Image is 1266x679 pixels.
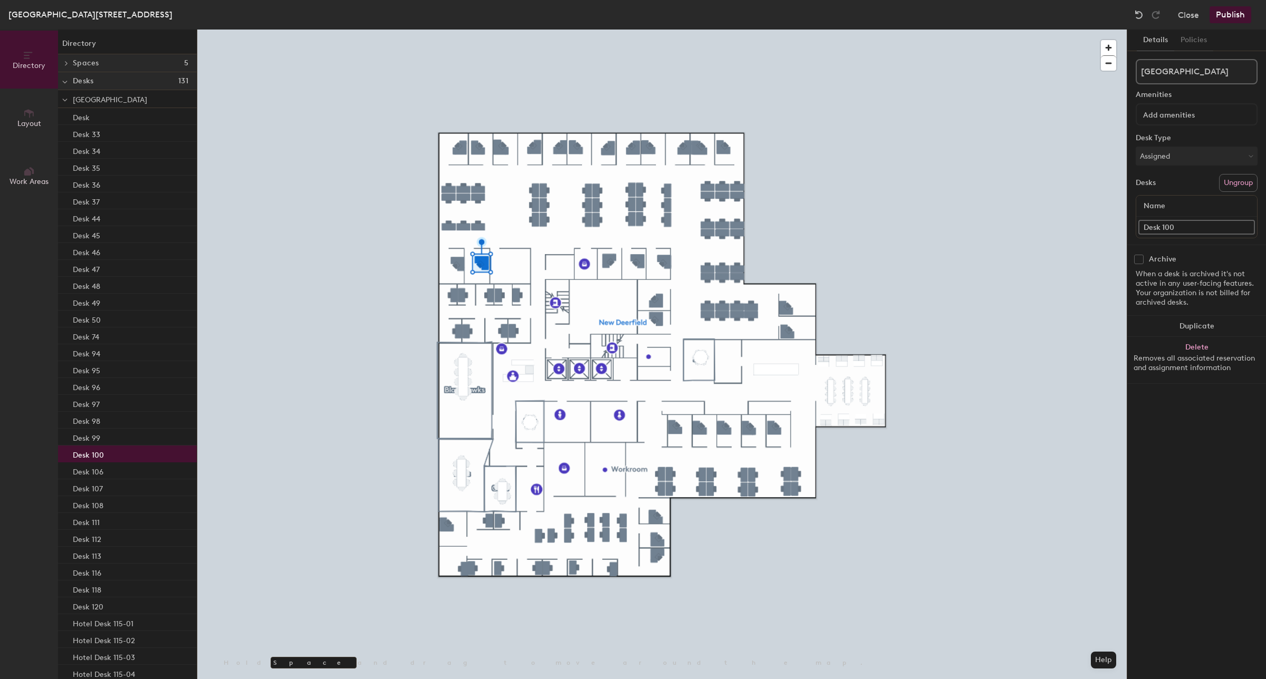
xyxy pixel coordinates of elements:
span: Desks [73,77,93,85]
button: Duplicate [1127,316,1266,337]
p: Desk 112 [73,532,101,544]
p: Desk 113 [73,549,101,561]
button: Assigned [1136,147,1258,166]
span: Layout [17,119,41,128]
div: [GEOGRAPHIC_DATA][STREET_ADDRESS] [8,8,172,21]
p: Hotel Desk 115-01 [73,616,133,628]
span: Spaces [73,59,99,67]
div: Removes all associated reservation and assignment information [1134,354,1260,373]
p: Desk 34 [73,144,100,156]
p: Desk 116 [73,566,101,578]
p: Hotel Desk 115-03 [73,650,135,662]
p: Desk 49 [73,296,100,308]
p: Desk 120 [73,599,103,612]
p: Desk 99 [73,431,100,443]
p: Desk 45 [73,228,100,240]
p: Desk 46 [73,245,100,257]
img: Undo [1134,9,1144,20]
p: Desk 74 [73,329,99,342]
span: Work Areas [9,177,49,186]
p: Desk [73,110,90,122]
p: Desk 37 [73,195,100,207]
div: Desks [1136,179,1156,187]
h1: Directory [58,38,197,54]
p: Desk 35 [73,161,100,173]
p: Desk 94 [73,346,100,358]
input: Add amenities [1141,108,1236,120]
span: 5 [184,59,188,67]
button: Close [1178,6,1199,23]
p: Desk 97 [73,397,100,409]
p: Hotel Desk 115-02 [73,633,135,645]
div: Desk Type [1136,134,1258,142]
p: Desk 98 [73,414,100,426]
p: Desk 48 [73,279,100,291]
p: Desk 95 [73,363,100,375]
p: Desk 107 [73,481,103,493]
button: Policies [1174,30,1213,51]
p: Desk 33 [73,127,100,139]
p: Desk 108 [73,498,103,510]
p: Desk 118 [73,583,101,595]
button: Ungroup [1219,174,1258,192]
div: Amenities [1136,91,1258,99]
div: When a desk is archived it's not active in any user-facing features. Your organization is not bil... [1136,269,1258,307]
span: [GEOGRAPHIC_DATA] [73,95,147,104]
p: Desk 96 [73,380,100,392]
button: DeleteRemoves all associated reservation and assignment information [1127,337,1266,383]
span: 131 [178,77,188,85]
span: Directory [13,61,45,70]
p: Desk 44 [73,211,100,224]
button: Help [1091,652,1116,668]
p: Hotel Desk 115-04 [73,667,135,679]
button: Details [1137,30,1174,51]
span: Name [1138,197,1171,216]
img: Redo [1150,9,1161,20]
div: Archive [1149,255,1176,264]
p: Desk 36 [73,178,100,190]
p: Desk 111 [73,515,100,527]
p: Desk 100 [73,448,104,460]
p: Desk 47 [73,262,100,274]
input: Unnamed desk [1138,220,1255,235]
p: Desk 50 [73,313,101,325]
p: Desk 106 [73,464,103,477]
button: Publish [1210,6,1251,23]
